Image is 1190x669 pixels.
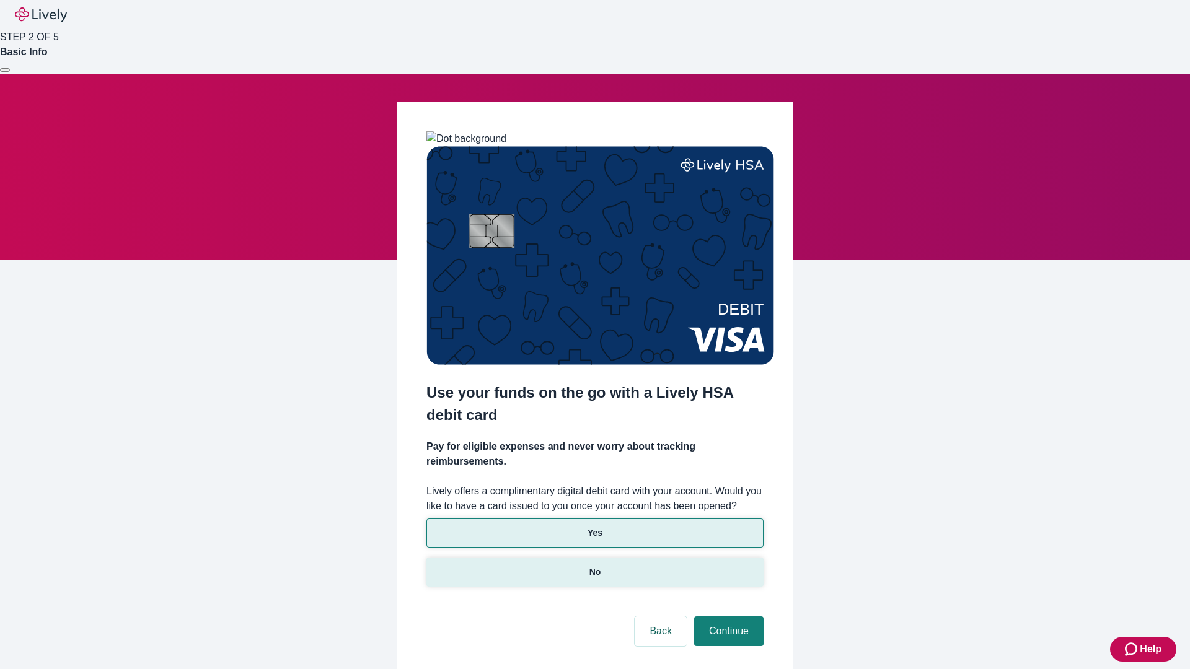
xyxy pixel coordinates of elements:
[694,616,764,646] button: Continue
[426,557,764,587] button: No
[426,146,774,365] img: Debit card
[426,439,764,469] h4: Pay for eligible expenses and never worry about tracking reimbursements.
[15,7,67,22] img: Lively
[588,527,602,540] p: Yes
[426,484,764,514] label: Lively offers a complimentary digital debit card with your account. Would you like to have a card...
[426,518,764,548] button: Yes
[1140,642,1161,657] span: Help
[1110,637,1176,662] button: Zendesk support iconHelp
[426,382,764,426] h2: Use your funds on the go with a Lively HSA debit card
[1125,642,1140,657] svg: Zendesk support icon
[426,131,506,146] img: Dot background
[635,616,687,646] button: Back
[589,566,601,579] p: No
